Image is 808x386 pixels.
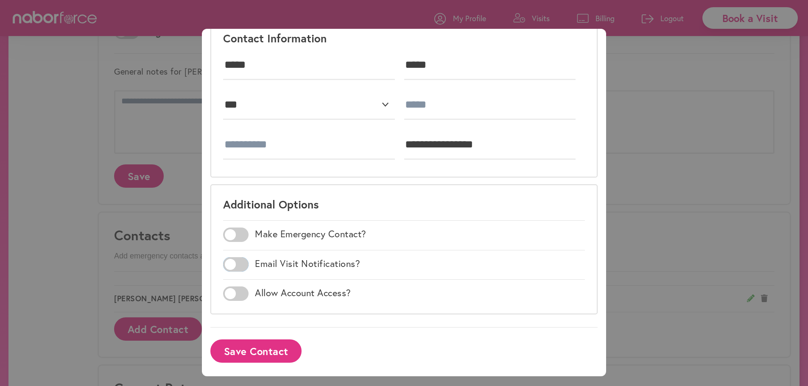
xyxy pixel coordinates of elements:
label: Email Visit Notifications? [255,258,360,269]
p: Contact Information [223,31,327,45]
p: Additional Options [223,197,319,211]
button: Save Contact [210,339,302,363]
label: Make Emergency Contact? [255,228,366,239]
label: Allow Account Access? [255,287,351,298]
